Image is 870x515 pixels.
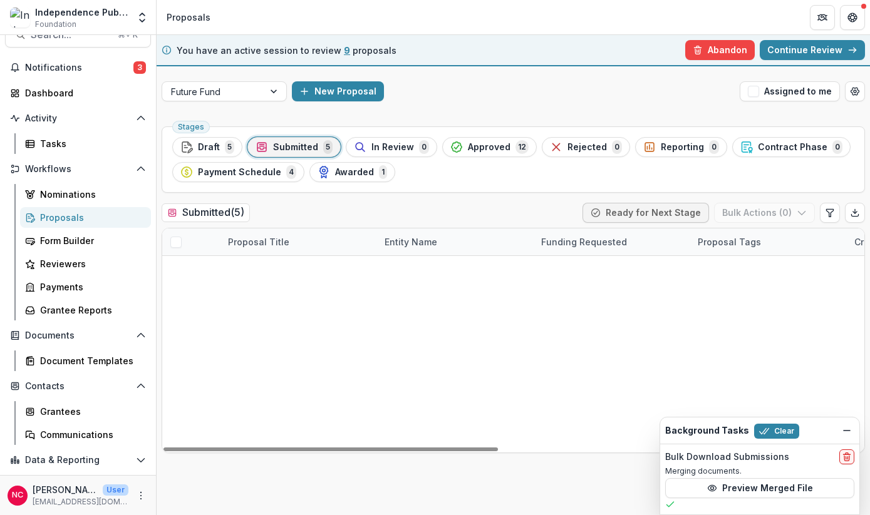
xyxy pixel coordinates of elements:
span: Documents [25,330,131,341]
span: Rejected [567,142,607,153]
div: Grantees [40,405,141,418]
div: Independence Public Media Foundation [35,6,128,19]
div: Payments [40,280,141,293]
span: 0 [709,140,719,154]
button: Export table data [845,203,865,223]
span: In Review [371,142,414,153]
div: Nuala Cabral [12,491,23,499]
p: User [103,484,128,496]
span: 0 [419,140,429,154]
button: Open Workflows [5,159,151,179]
span: Payment Schedule [198,167,281,178]
span: Activity [25,113,131,124]
button: Search... [5,23,151,48]
div: Entity Name [377,228,534,255]
button: Edit table settings [820,203,840,223]
button: Dismiss [839,423,854,438]
p: [EMAIL_ADDRESS][DOMAIN_NAME] [33,496,128,507]
button: Submitted5 [247,137,341,157]
span: 12 [515,140,529,154]
div: Proposals [40,211,141,224]
a: Continue Review [760,40,865,60]
button: Abandon [685,40,755,60]
button: Open Documents [5,325,151,345]
span: Awarded [335,167,374,178]
h2: Submitted ( 5 ) [162,203,250,222]
a: Payments [20,277,151,297]
div: Nominations [40,188,141,201]
p: You have an active session to review proposals [177,44,396,57]
span: 3 [133,61,146,74]
span: Submitted [273,142,318,153]
button: Get Help [840,5,865,30]
button: Contract Phase0 [732,137,851,157]
a: Reviewers [20,253,151,274]
span: Notifications [25,63,133,73]
p: Merging documents. [665,466,854,477]
span: Foundation [35,19,76,30]
button: Open table manager [845,81,865,101]
button: In Review0 [346,137,437,157]
a: Grantee Reports [20,300,151,320]
span: Data & Reporting [25,455,131,466]
button: Awarded1 [309,162,395,182]
span: 1 [379,165,387,179]
button: Draft5 [172,137,242,157]
button: Open Contacts [5,376,151,396]
a: Document Templates [20,350,151,371]
button: Assigned to me [740,81,840,101]
img: Independence Public Media Foundation [10,8,30,28]
button: delete [839,449,854,464]
button: Notifications3 [5,58,151,78]
div: Grantee Reports [40,303,141,317]
div: Proposal Tags [690,228,847,255]
span: Reporting [661,142,704,153]
button: New Proposal [292,81,384,101]
a: Form Builder [20,230,151,251]
button: Open Data & Reporting [5,450,151,470]
div: Proposals [167,11,210,24]
span: 0 [612,140,622,154]
span: Stages [178,123,204,131]
span: Workflows [25,164,131,175]
div: Proposal Tags [690,235,769,248]
div: Proposal Title [220,235,297,248]
a: Tasks [20,133,151,154]
button: Payment Schedule4 [172,162,304,182]
div: Communications [40,428,141,441]
a: Communications [20,424,151,445]
span: Search... [31,29,110,41]
span: Approved [468,142,510,153]
span: 4 [286,165,296,179]
div: Funding Requested [534,228,690,255]
span: Draft [198,142,220,153]
button: Open entity switcher [133,5,151,30]
div: Dashboard [25,86,141,99]
p: [PERSON_NAME] [33,483,98,496]
button: Bulk Actions (0) [714,203,815,223]
div: Document Templates [40,354,141,367]
div: Proposal Title [220,228,377,255]
button: Clear [754,424,799,439]
button: Open Activity [5,108,151,128]
button: Approved12 [442,137,537,157]
span: 5 [323,140,333,154]
nav: breadcrumb [162,8,215,26]
a: Proposals [20,207,151,228]
span: Contract Phase [758,142,827,153]
div: Entity Name [377,235,445,248]
div: Reviewers [40,257,141,270]
div: Funding Requested [534,235,634,248]
div: Form Builder [40,234,141,247]
button: Reporting0 [635,137,727,157]
span: 9 [344,45,350,56]
button: Rejected0 [542,137,630,157]
span: Contacts [25,381,131,392]
div: Tasks [40,137,141,150]
button: Preview Merged File [665,478,854,498]
span: 5 [225,140,234,154]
